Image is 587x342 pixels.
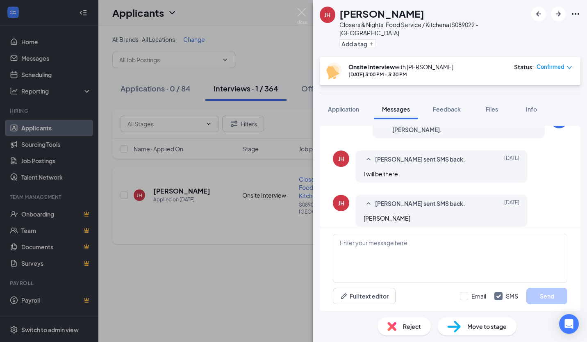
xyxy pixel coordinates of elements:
[364,155,373,164] svg: SmallChevronUp
[375,199,465,209] span: [PERSON_NAME] sent SMS back.
[328,105,359,113] span: Application
[348,71,453,78] div: [DATE] 3:00 PM - 3:30 PM
[467,322,507,331] span: Move to stage
[375,155,465,164] span: [PERSON_NAME] sent SMS back.
[403,322,421,331] span: Reject
[504,199,519,209] span: [DATE]
[382,105,410,113] span: Messages
[571,9,580,19] svg: Ellipses
[534,9,544,19] svg: ArrowLeftNew
[364,214,410,222] span: [PERSON_NAME]
[514,63,534,71] div: Status :
[339,21,527,37] div: Closers & Nights: Food Service / Kitchen at S089022 - [GEOGRAPHIC_DATA]
[559,314,579,334] div: Open Intercom Messenger
[526,105,537,113] span: Info
[348,63,453,71] div: with [PERSON_NAME]
[433,105,461,113] span: Feedback
[339,7,424,21] h1: [PERSON_NAME]
[338,199,344,207] div: JH
[531,7,546,21] button: ArrowLeftNew
[537,63,564,71] span: Confirmed
[324,11,330,19] div: JH
[364,170,398,178] span: I will be there
[551,7,566,21] button: ArrowRight
[340,292,348,300] svg: Pen
[364,199,373,209] svg: SmallChevronUp
[486,105,498,113] span: Files
[338,155,344,163] div: JH
[339,39,376,48] button: PlusAdd a tag
[567,65,572,71] span: down
[504,155,519,164] span: [DATE]
[369,41,374,46] svg: Plus
[526,288,567,304] button: Send
[348,63,395,71] b: Onsite Interview
[553,9,563,19] svg: ArrowRight
[333,288,396,304] button: Full text editorPen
